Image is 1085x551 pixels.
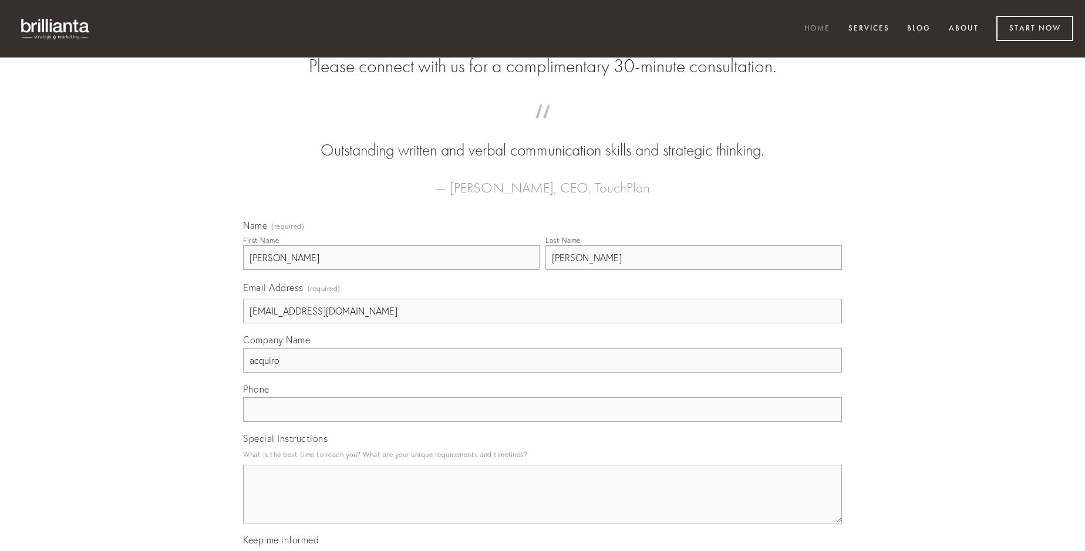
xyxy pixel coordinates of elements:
[243,447,842,462] p: What is the best time to reach you? What are your unique requirements and timelines?
[12,12,100,46] img: brillianta - research, strategy, marketing
[996,16,1073,41] a: Start Now
[243,383,269,395] span: Phone
[243,236,279,245] div: First Name
[841,19,897,39] a: Services
[545,236,581,245] div: Last Name
[262,162,823,200] figcaption: — [PERSON_NAME], CEO, TouchPlan
[308,280,341,296] span: (required)
[941,19,986,39] a: About
[243,55,842,77] h2: Please connect with us for a complimentary 30-minute consultation.
[243,282,304,293] span: Email Address
[243,432,328,444] span: Special Instructions
[271,223,304,230] span: (required)
[262,116,823,162] blockquote: Outstanding written and verbal communication skills and strategic thinking.
[899,19,938,39] a: Blog
[243,334,310,346] span: Company Name
[243,534,319,546] span: Keep me informed
[243,219,267,231] span: Name
[797,19,838,39] a: Home
[262,116,823,139] span: “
